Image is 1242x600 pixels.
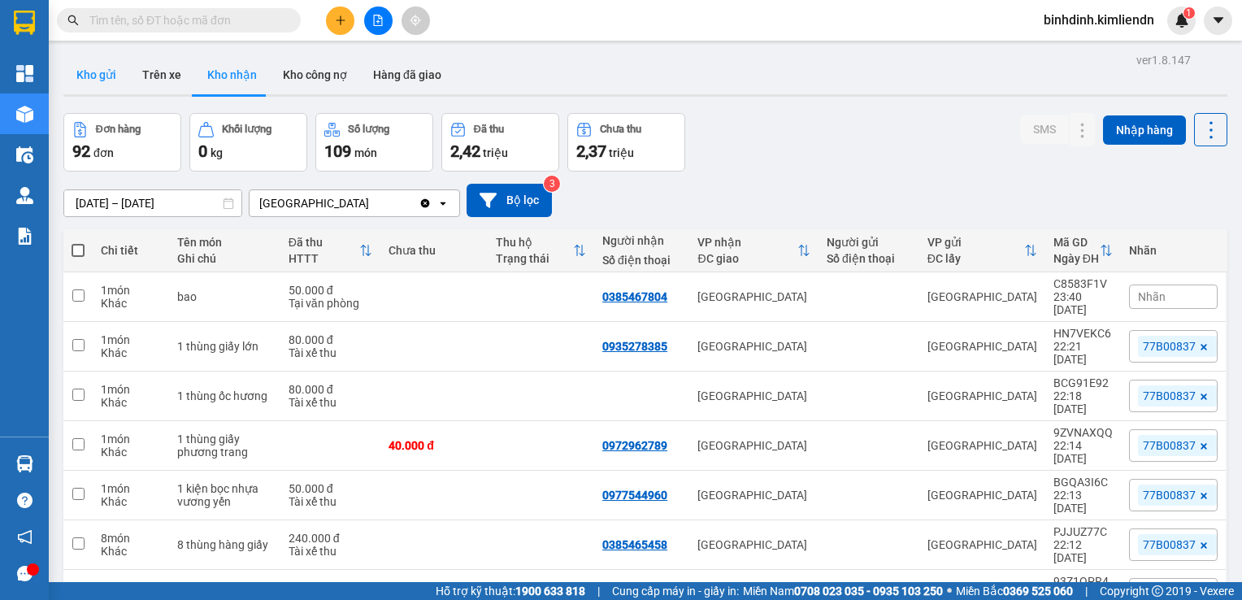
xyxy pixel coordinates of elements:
[1053,236,1100,249] div: Mã GD
[280,229,381,272] th: Toggle SortBy
[1003,585,1073,598] strong: 0369 525 060
[927,236,1024,249] div: VP gửi
[1053,389,1113,415] div: 22:18 [DATE]
[450,141,480,161] span: 2,42
[689,229,819,272] th: Toggle SortBy
[1053,277,1113,290] div: C8583F1V
[101,333,161,346] div: 1 món
[16,65,33,82] img: dashboard-icon
[1053,327,1113,340] div: HN7VEKC6
[101,297,161,310] div: Khác
[600,124,641,135] div: Chưa thu
[289,532,373,545] div: 240.000 đ
[101,545,161,558] div: Khác
[697,290,810,303] div: [GEOGRAPHIC_DATA]
[827,236,911,249] div: Người gửi
[129,55,194,94] button: Trên xe
[101,482,161,495] div: 1 món
[101,446,161,459] div: Khác
[697,439,810,452] div: [GEOGRAPHIC_DATA]
[16,106,33,123] img: warehouse-icon
[67,15,79,26] span: search
[697,538,810,551] div: [GEOGRAPHIC_DATA]
[919,229,1045,272] th: Toggle SortBy
[289,545,373,558] div: Tài xế thu
[927,252,1024,265] div: ĐC lấy
[222,124,271,135] div: Khối lượng
[467,184,552,217] button: Bộ lọc
[89,11,281,29] input: Tìm tên, số ĐT hoặc mã đơn
[1053,340,1113,366] div: 22:21 [DATE]
[1143,389,1196,403] span: 77B00837
[177,389,272,402] div: 1 thùng ốc hương
[410,15,421,26] span: aim
[177,482,272,508] div: 1 kiện bọc nhựa vương yến
[289,383,373,396] div: 80.000 đ
[1143,537,1196,552] span: 77B00837
[1175,13,1189,28] img: icon-new-feature
[602,254,681,267] div: Số điện thoại
[697,340,810,353] div: [GEOGRAPHIC_DATA]
[602,290,667,303] div: 0385467804
[1053,525,1113,538] div: PJJUZ77C
[602,340,667,353] div: 0935278385
[609,146,634,159] span: triệu
[64,190,241,216] input: Select a date range.
[101,396,161,409] div: Khác
[927,439,1037,452] div: [GEOGRAPHIC_DATA]
[101,433,161,446] div: 1 món
[1031,10,1167,30] span: binhdinh.kimliendn
[1129,244,1218,257] div: Nhãn
[198,141,207,161] span: 0
[697,252,797,265] div: ĐC giao
[947,588,952,594] span: ⚪️
[1204,7,1232,35] button: caret-down
[14,11,35,35] img: logo-vxr
[1103,115,1186,145] button: Nhập hàng
[101,346,161,359] div: Khác
[419,197,432,210] svg: Clear value
[1053,575,1113,588] div: 93Z1QPR4
[1053,252,1100,265] div: Ngày ĐH
[389,244,479,257] div: Chưa thu
[1143,438,1196,453] span: 77B00837
[354,146,377,159] span: món
[1053,489,1113,515] div: 22:13 [DATE]
[16,187,33,204] img: warehouse-icon
[289,297,373,310] div: Tại văn phòng
[324,141,351,161] span: 109
[289,495,373,508] div: Tài xế thu
[496,252,573,265] div: Trạng thái
[326,7,354,35] button: plus
[1152,585,1163,597] span: copyright
[16,146,33,163] img: warehouse-icon
[474,124,504,135] div: Đã thu
[335,15,346,26] span: plus
[1136,51,1191,69] div: ver 1.8.147
[436,582,585,600] span: Hỗ trợ kỹ thuật:
[496,236,573,249] div: Thu hộ
[602,538,667,551] div: 0385465458
[389,439,479,452] div: 40.000 đ
[927,538,1037,551] div: [GEOGRAPHIC_DATA]
[189,113,307,172] button: Khối lượng0kg
[441,113,559,172] button: Đã thu2,42 triệu
[270,55,360,94] button: Kho công nợ
[602,489,667,502] div: 0977544960
[602,234,681,247] div: Người nhận
[697,236,797,249] div: VP nhận
[63,113,181,172] button: Đơn hàng92đơn
[177,236,272,249] div: Tên món
[794,585,943,598] strong: 0708 023 035 - 0935 103 250
[567,113,685,172] button: Chưa thu2,37 triệu
[1138,290,1166,303] span: Nhãn
[72,141,90,161] span: 92
[1053,376,1113,389] div: BCG91E92
[612,582,739,600] span: Cung cấp máy in - giấy in:
[364,7,393,35] button: file-add
[289,284,373,297] div: 50.000 đ
[483,146,508,159] span: triệu
[96,124,141,135] div: Đơn hàng
[576,141,606,161] span: 2,37
[101,244,161,257] div: Chi tiết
